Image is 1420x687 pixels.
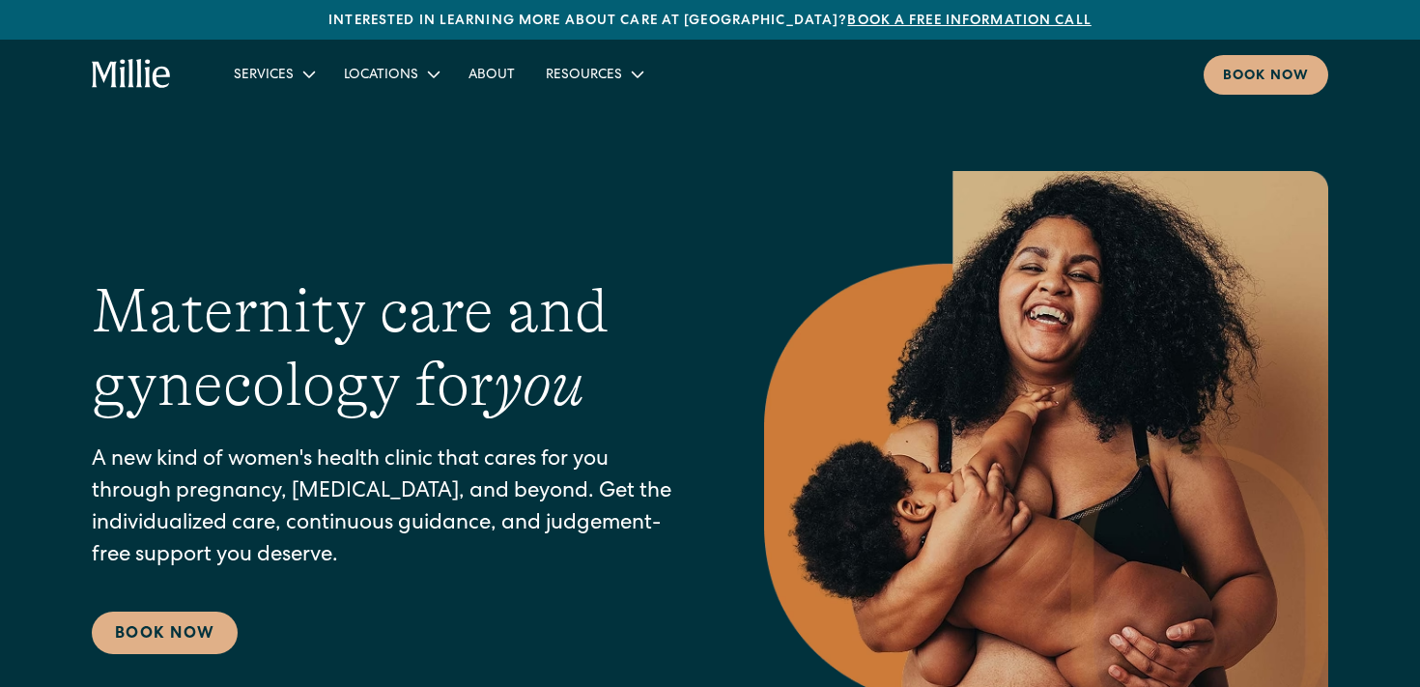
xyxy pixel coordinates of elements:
[92,59,172,90] a: home
[847,14,1091,28] a: Book a free information call
[218,58,328,90] div: Services
[234,66,294,86] div: Services
[1204,55,1328,95] a: Book now
[92,274,687,423] h1: Maternity care and gynecology for
[328,58,453,90] div: Locations
[92,445,687,573] p: A new kind of women's health clinic that cares for you through pregnancy, [MEDICAL_DATA], and bey...
[1223,67,1309,87] div: Book now
[546,66,622,86] div: Resources
[344,66,418,86] div: Locations
[453,58,530,90] a: About
[530,58,657,90] div: Resources
[494,350,584,419] em: you
[92,612,238,654] a: Book Now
